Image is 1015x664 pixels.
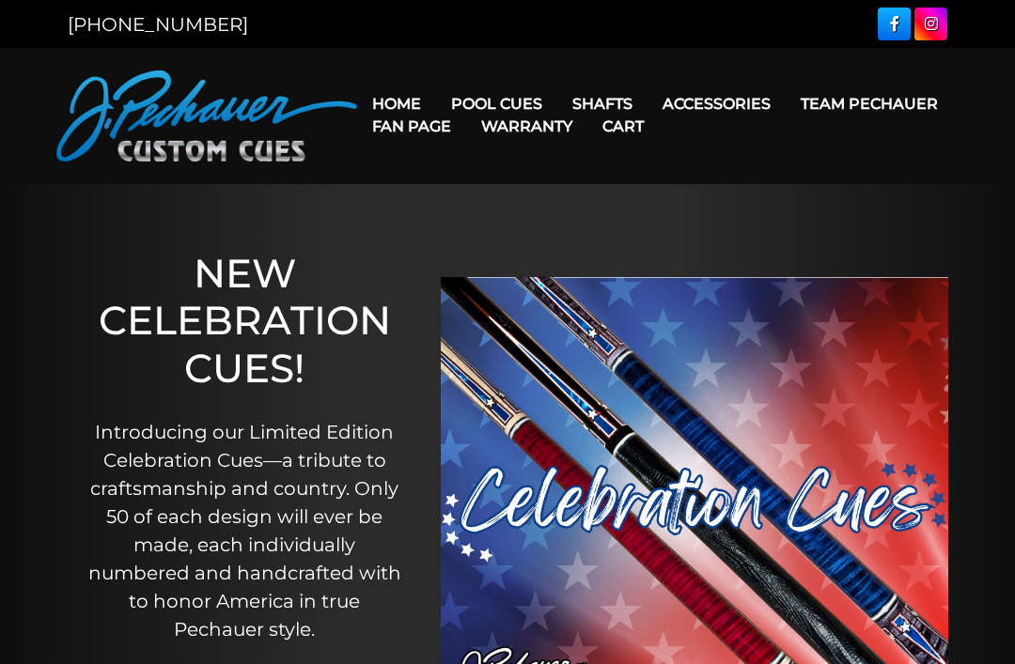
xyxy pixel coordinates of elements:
a: Accessories [648,80,786,128]
a: Fan Page [357,102,466,150]
a: Shafts [557,80,648,128]
a: Pool Cues [436,80,557,128]
a: Cart [587,102,659,150]
h1: NEW CELEBRATION CUES! [86,250,403,392]
a: Team Pechauer [786,80,953,128]
a: Home [357,80,436,128]
a: [PHONE_NUMBER] [68,13,248,36]
a: Warranty [466,102,587,150]
img: Pechauer Custom Cues [56,70,357,162]
p: Introducing our Limited Edition Celebration Cues—a tribute to craftsmanship and country. Only 50 ... [86,418,403,643]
